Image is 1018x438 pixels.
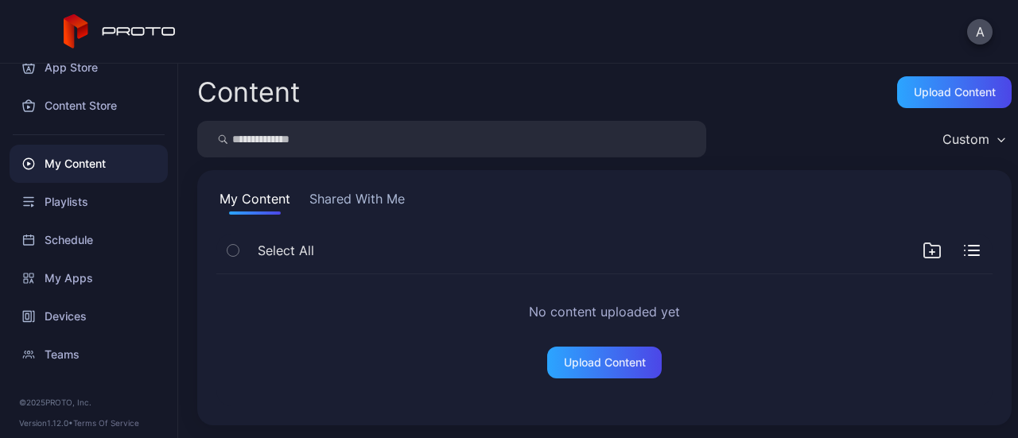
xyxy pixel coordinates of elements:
button: Upload Content [547,347,662,378]
a: My Content [10,145,168,183]
a: Devices [10,297,168,335]
a: My Apps [10,259,168,297]
a: App Store [10,48,168,87]
button: Custom [934,121,1012,157]
div: Upload Content [914,86,996,99]
span: Select All [258,241,314,260]
a: Terms Of Service [73,418,139,428]
button: A [967,19,993,45]
h2: No content uploaded yet [529,302,680,321]
a: Teams [10,335,168,374]
a: Content Store [10,87,168,125]
div: Upload Content [564,356,646,369]
div: © 2025 PROTO, Inc. [19,396,158,409]
button: Shared With Me [306,189,408,215]
a: Schedule [10,221,168,259]
div: Content [197,79,300,106]
a: Playlists [10,183,168,221]
button: Upload Content [897,76,1012,108]
div: Custom [942,131,989,147]
button: My Content [216,189,293,215]
span: Version 1.12.0 • [19,418,73,428]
